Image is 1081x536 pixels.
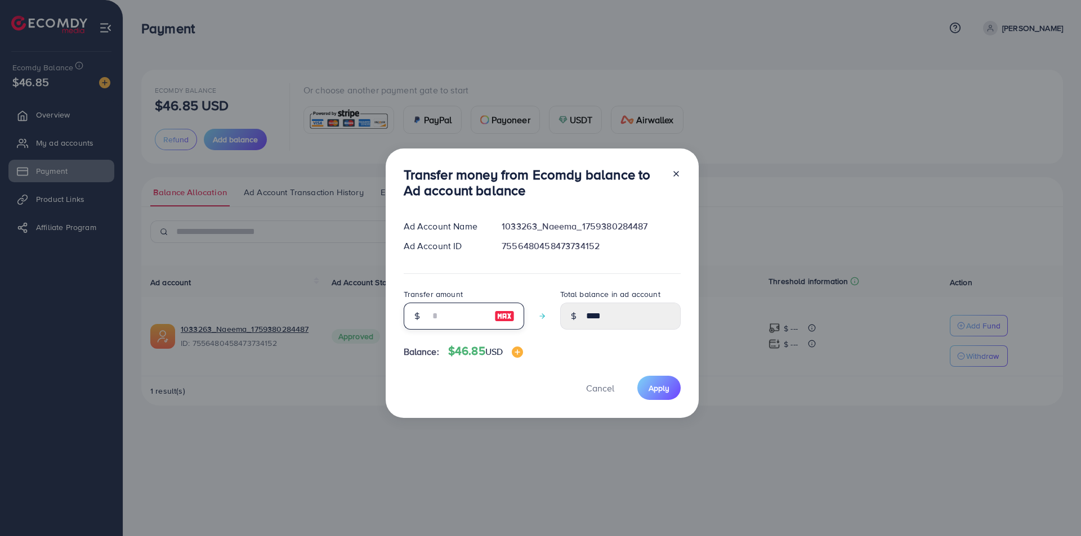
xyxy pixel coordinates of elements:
[494,309,515,323] img: image
[395,240,493,253] div: Ad Account ID
[485,345,503,358] span: USD
[404,345,439,358] span: Balance:
[572,376,628,400] button: Cancel
[1033,485,1073,528] iframe: Chat
[493,240,689,253] div: 7556480458473734152
[448,344,523,358] h4: $46.85
[560,289,660,300] label: Total balance in ad account
[586,382,614,394] span: Cancel
[649,382,669,394] span: Apply
[637,376,681,400] button: Apply
[404,166,663,199] h3: Transfer money from Ecomdy balance to Ad account balance
[493,220,689,233] div: 1033263_Naeema_1759380284487
[512,346,523,358] img: image
[395,220,493,233] div: Ad Account Name
[404,289,463,300] label: Transfer amount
